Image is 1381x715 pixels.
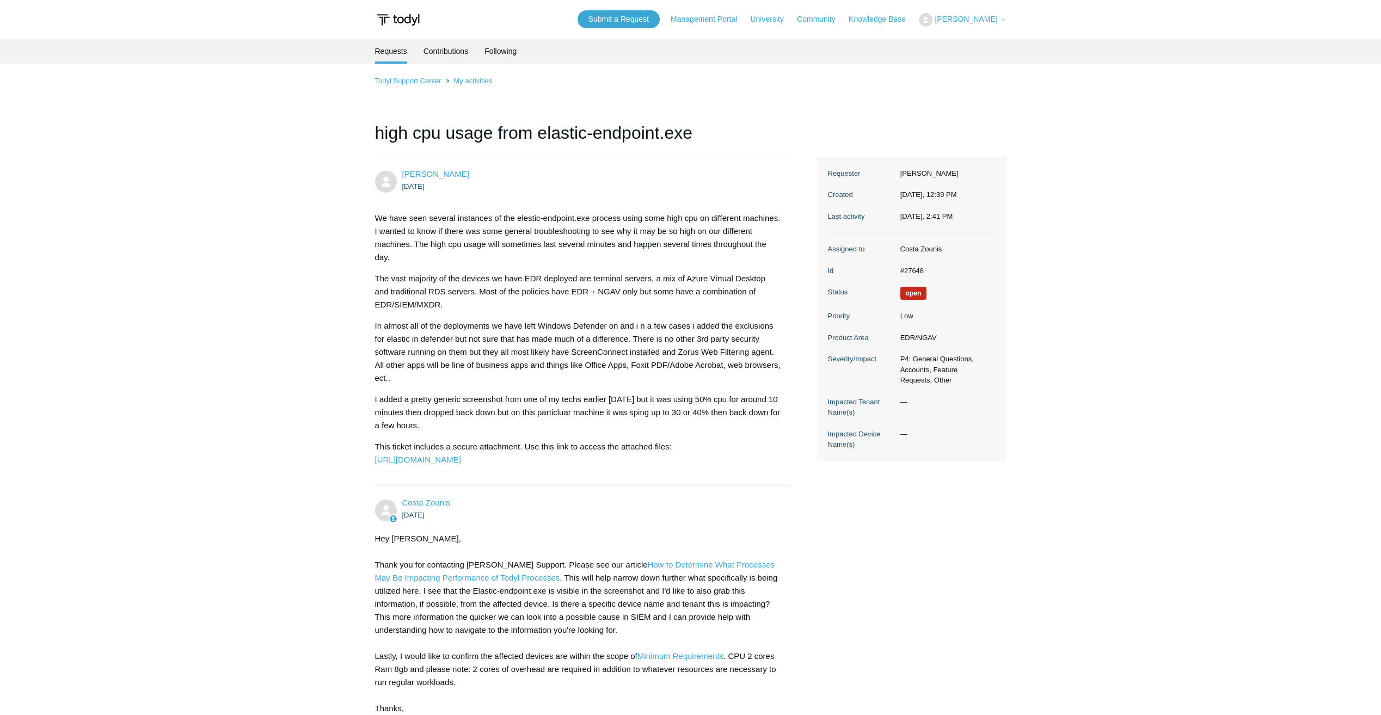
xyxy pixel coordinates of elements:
[828,266,895,276] dt: Id
[443,77,492,85] li: My activities
[423,39,469,64] a: Contributions
[900,287,927,300] span: We are working on a response for you
[895,397,996,408] dd: —
[375,77,444,85] li: Todyl Support Center
[671,14,748,25] a: Management Portal
[375,39,407,64] li: Requests
[828,244,895,255] dt: Assigned to
[895,429,996,440] dd: —
[375,440,781,466] p: This ticket includes a secure attachment. Use this link to access the attached files:
[895,244,996,255] dd: Costa Zounis
[375,77,441,85] a: Todyl Support Center
[900,212,953,220] time: 08/25/2025, 14:41
[402,169,469,178] span: Phil Long
[828,354,895,365] dt: Severity/Impact
[375,212,781,264] p: We have seen several instances of the elestic-endpoint.exe process using some high cpu on differe...
[828,332,895,343] dt: Product Area
[402,169,469,178] a: [PERSON_NAME]
[895,266,996,276] dd: #27648
[402,511,425,519] time: 08/25/2025, 12:46
[895,168,996,179] dd: [PERSON_NAME]
[828,168,895,179] dt: Requester
[453,77,492,85] a: My activities
[919,13,1006,27] button: [PERSON_NAME]
[402,182,425,190] time: 08/25/2025, 12:39
[375,560,775,582] a: How to Determine What Processes May Be Impacting Performance of Todyl Processes
[828,189,895,200] dt: Created
[375,10,421,30] img: Todyl Support Center Help Center home page
[828,397,895,418] dt: Impacted Tenant Name(s)
[375,393,781,432] p: I added a pretty generic screenshot from one of my techs earlier [DATE] but it was using 50% cpu ...
[895,332,996,343] dd: EDR/NGAV
[578,10,660,28] a: Submit a Request
[828,287,895,298] dt: Status
[828,211,895,222] dt: Last activity
[849,14,917,25] a: Knowledge Base
[402,498,450,507] a: Costa Zounis
[828,311,895,322] dt: Priority
[797,14,846,25] a: Community
[375,272,781,311] p: The vast majority of the devices we have EDR deployed are terminal servers, a mix of Azure Virtua...
[375,455,461,464] a: [URL][DOMAIN_NAME]
[895,354,996,386] dd: P4: General Questions, Accounts, Feature Requests, Other
[750,14,794,25] a: University
[895,311,996,322] dd: Low
[900,190,957,199] time: 08/25/2025, 12:39
[375,120,792,157] h1: high cpu usage from elastic-endpoint.exe
[935,15,997,23] span: [PERSON_NAME]
[637,651,723,661] a: Minimum Requirements
[828,429,895,450] dt: Impacted Device Name(s)
[375,319,781,385] p: In almost all of the deployments we have left Windows Defender on and i n a few cases i added the...
[484,39,517,64] a: Following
